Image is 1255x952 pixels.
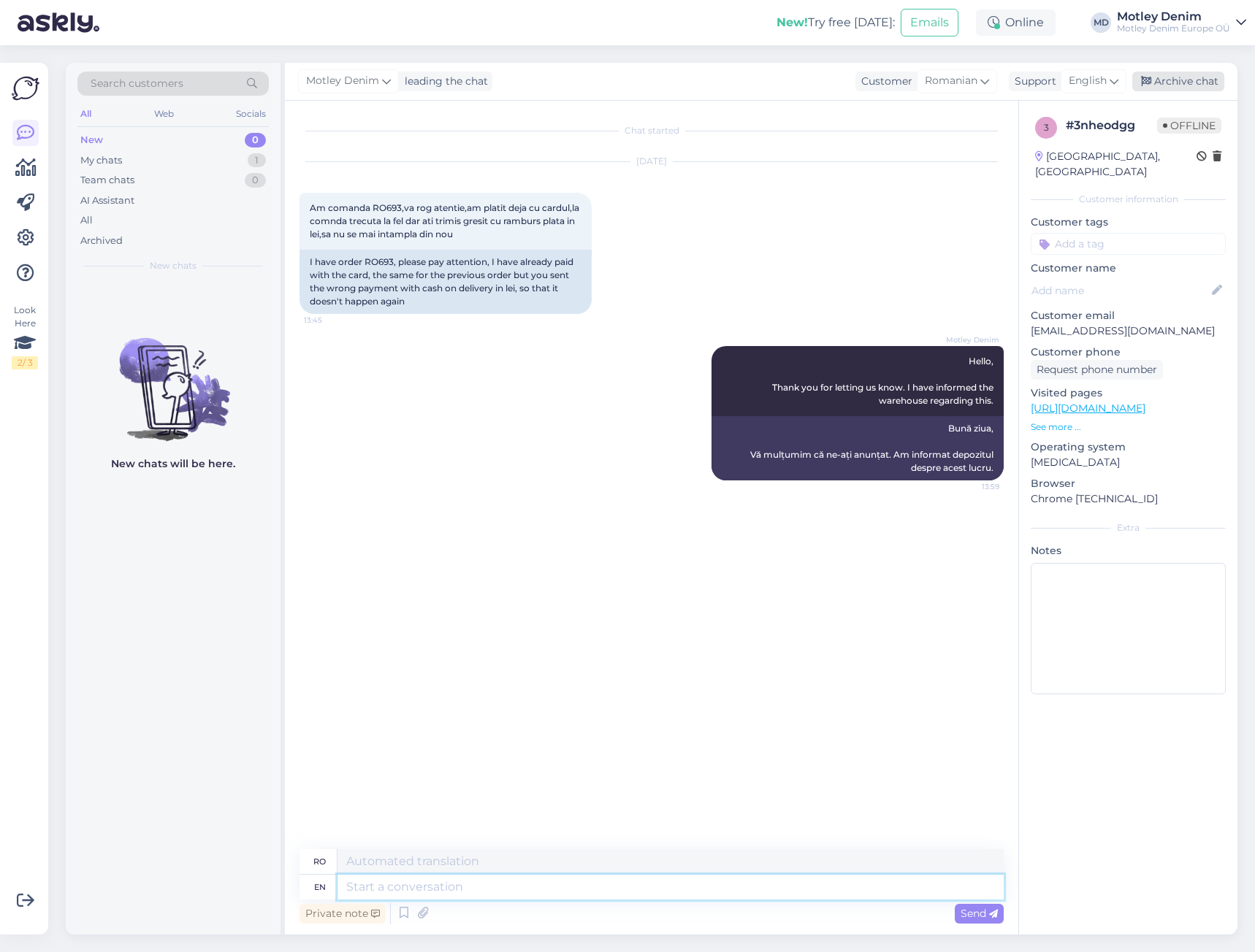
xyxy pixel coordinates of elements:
div: Look Here [12,304,38,369]
div: MD [1091,12,1111,33]
p: New chats will be here. [111,456,235,472]
img: Askly Logo [12,74,39,102]
div: 1 [248,153,266,168]
div: 0 [245,173,266,188]
span: Motley Denim [306,73,379,89]
div: Try free [DATE]: [777,14,895,31]
div: Customer information [1031,193,1226,206]
b: New! [777,15,808,29]
img: No chats [66,312,281,443]
div: Web [151,104,177,123]
p: Customer email [1031,308,1226,323]
p: [MEDICAL_DATA] [1031,455,1226,470]
div: All [77,104,94,123]
p: See more ... [1031,421,1226,434]
p: Customer tags [1031,215,1226,230]
div: All [80,213,93,228]
div: My chats [80,153,122,168]
span: 13:59 [945,481,999,492]
span: English [1069,73,1107,89]
div: Request phone number [1031,360,1163,380]
div: Socials [233,104,269,123]
div: Support [1009,74,1056,89]
p: Customer name [1031,261,1226,276]
span: Offline [1157,118,1221,134]
div: Archived [80,234,123,248]
span: 13:45 [304,315,359,326]
span: Search customers [91,76,183,91]
div: New [80,133,103,147]
div: ro [313,849,326,874]
div: Team chats [80,173,134,188]
div: Archive chat [1132,72,1224,91]
div: Extra [1031,521,1226,534]
div: Private note [300,904,386,924]
a: Motley DenimMotley Denim Europe OÜ [1117,11,1246,34]
div: 2 / 3 [12,356,38,369]
div: Bună ziua, Vă mulțumim că ne-ați anunțat. Am informat depozitul despre acest lucru. [712,416,1004,480]
button: Emails [901,9,958,37]
div: Motley Denim [1117,11,1230,23]
p: Browser [1031,476,1226,491]
p: Visited pages [1031,385,1226,401]
p: Customer phone [1031,345,1226,360]
div: [GEOGRAPHIC_DATA], [GEOGRAPHIC_DATA] [1035,149,1197,180]
p: Operating system [1031,439,1226,455]
div: Chat started [300,124,1004,137]
a: [URL][DOMAIN_NAME] [1031,402,1145,415]
div: Customer [855,74,912,89]
div: 0 [245,133,266,147]
span: Romanian [925,73,977,89]
div: # 3nheodgg [1066,117,1157,134]
span: Motley Denim [945,334,999,345]
span: 3 [1044,122,1049,133]
p: Chrome [TECHNICAL_ID] [1031,491,1226,507]
div: leading the chat [399,74,488,89]
span: Send [961,907,998,920]
div: Online [976,9,1056,36]
div: I have order RO693, please pay attention, I have already paid with the card, the same for the pre... [300,250,592,314]
div: AI Assistant [80,193,134,208]
input: Add a tag [1031,233,1226,255]
span: Am comanda RO693,va rog atentie,am platit deja cu cardul,la comnda trecuta la fel dar ati trimis ... [310,202,581,239]
span: New chats [150,259,197,272]
div: [DATE] [300,155,1004,168]
p: Notes [1031,543,1226,558]
p: [EMAIL_ADDRESS][DOMAIN_NAME] [1031,323,1226,339]
input: Add name [1031,283,1209,299]
div: Motley Denim Europe OÜ [1117,23,1230,34]
div: en [314,875,326,899]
